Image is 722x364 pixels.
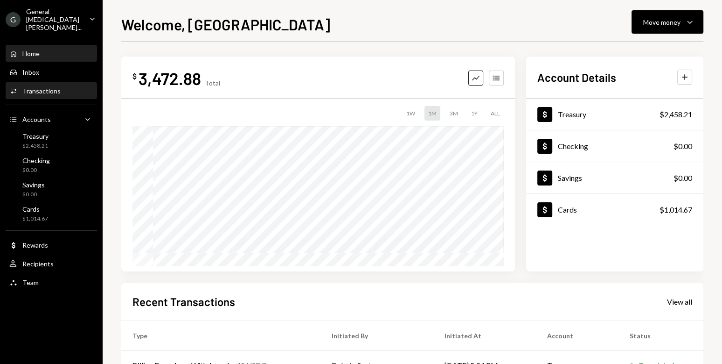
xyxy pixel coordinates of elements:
[132,71,137,81] div: $
[22,181,45,189] div: Savings
[526,162,703,193] a: Savings$0.00
[660,109,692,120] div: $2,458.21
[121,321,320,350] th: Type
[6,154,97,176] a: Checking$0.00
[6,255,97,272] a: Recipients
[667,297,692,307] div: View all
[467,106,481,121] div: 1Y
[132,294,235,309] h2: Recent Transactions
[618,321,703,350] th: Status
[139,68,201,89] div: 3,472.88
[536,321,618,350] th: Account
[667,296,692,307] a: View all
[526,194,703,225] a: Cards$1,014.67
[121,15,330,34] h1: Welcome, [GEOGRAPHIC_DATA]
[22,241,48,249] div: Rewards
[22,87,61,95] div: Transactions
[558,142,588,150] div: Checking
[446,106,462,121] div: 3M
[6,129,97,152] a: Treasury$2,458.21
[643,17,680,27] div: Move money
[26,7,82,31] div: General [MEDICAL_DATA][PERSON_NAME]...
[558,205,577,214] div: Cards
[558,173,582,182] div: Savings
[6,274,97,291] a: Team
[537,70,616,85] h2: Account Details
[6,236,97,253] a: Rewards
[660,204,692,215] div: $1,014.67
[526,99,703,130] a: Treasury$2,458.21
[6,12,21,27] div: G
[433,321,535,350] th: Initiated At
[487,106,504,121] div: ALL
[22,68,39,76] div: Inbox
[424,106,440,121] div: 1M
[673,141,692,152] div: $0.00
[632,10,703,34] button: Move money
[22,115,51,123] div: Accounts
[22,191,45,199] div: $0.00
[22,166,50,174] div: $0.00
[6,178,97,200] a: Savings$0.00
[22,260,54,268] div: Recipients
[558,110,586,119] div: Treasury
[526,130,703,162] a: Checking$0.00
[22,157,50,164] div: Checking
[22,215,48,223] div: $1,014.67
[6,111,97,128] a: Accounts
[6,202,97,225] a: Cards$1,014.67
[22,142,49,150] div: $2,458.21
[673,172,692,184] div: $0.00
[22,278,39,286] div: Team
[6,64,97,80] a: Inbox
[205,79,220,87] div: Total
[22,50,40,57] div: Home
[320,321,433,350] th: Initiated By
[22,132,49,140] div: Treasury
[6,45,97,62] a: Home
[6,82,97,99] a: Transactions
[403,106,419,121] div: 1W
[22,205,48,213] div: Cards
